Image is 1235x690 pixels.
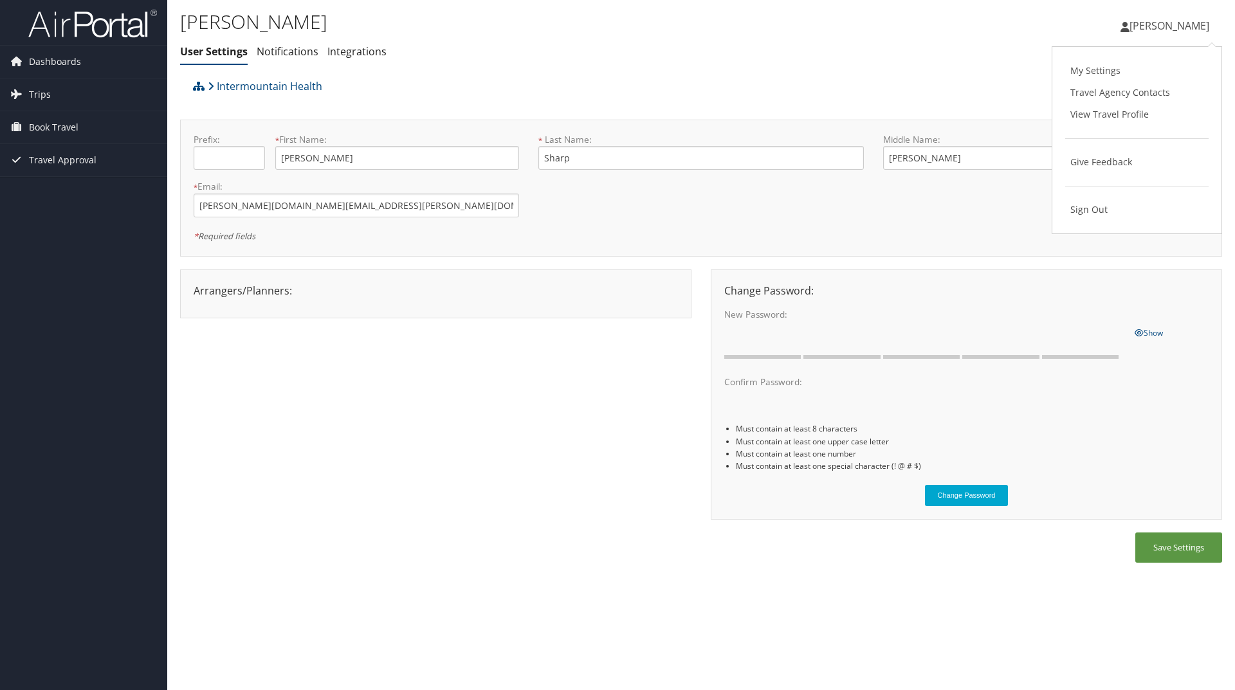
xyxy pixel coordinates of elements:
span: Show [1135,327,1163,338]
li: Must contain at least one special character (! @ # $) [736,460,1209,472]
a: Travel Agency Contacts [1065,82,1209,104]
label: New Password: [724,308,1124,321]
div: Change Password: [715,283,1218,298]
span: Book Travel [29,111,78,143]
img: airportal-logo.png [28,8,157,39]
a: Show [1135,325,1163,339]
a: Intermountain Health [208,73,322,99]
span: Trips [29,78,51,111]
label: Confirm Password: [724,376,1124,388]
a: My Settings [1065,60,1209,82]
a: Sign Out [1065,199,1209,221]
li: Must contain at least one upper case letter [736,435,1209,448]
li: Must contain at least 8 characters [736,422,1209,435]
li: Must contain at least one number [736,448,1209,460]
a: View Travel Profile [1065,104,1209,125]
label: Email: [194,180,519,193]
a: User Settings [180,44,248,59]
a: [PERSON_NAME] [1121,6,1222,45]
h1: [PERSON_NAME] [180,8,875,35]
label: Middle Name: [883,133,1127,146]
label: Prefix: [194,133,265,146]
span: Travel Approval [29,144,96,176]
button: Change Password [925,485,1009,506]
span: [PERSON_NAME] [1130,19,1209,33]
div: Arrangers/Planners: [184,283,688,298]
a: Integrations [327,44,387,59]
label: First Name: [275,133,519,146]
a: Notifications [257,44,318,59]
label: Last Name: [538,133,864,146]
em: Required fields [194,230,255,242]
button: Save Settings [1135,532,1222,563]
a: Give Feedback [1065,151,1209,173]
span: Dashboards [29,46,81,78]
